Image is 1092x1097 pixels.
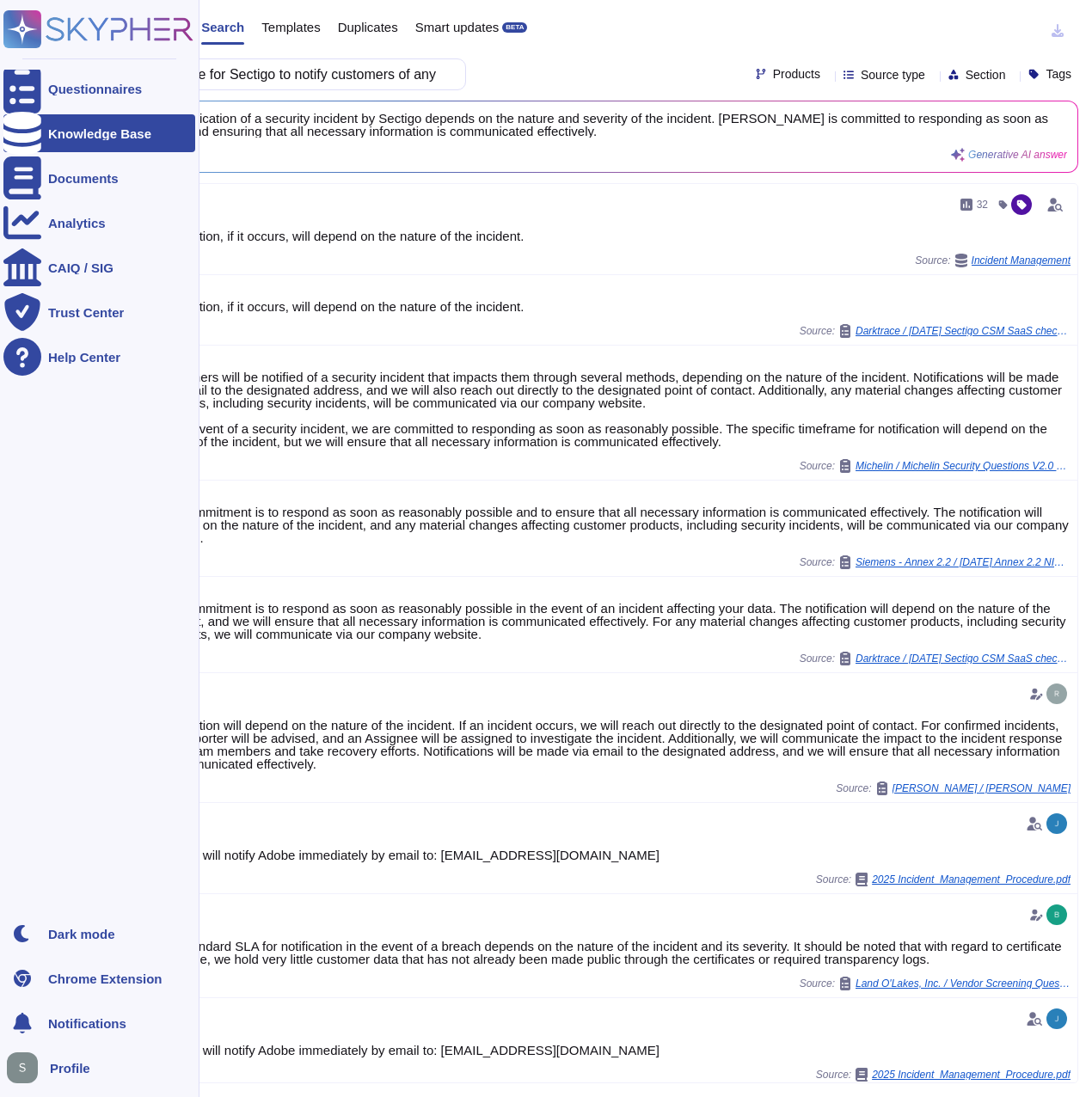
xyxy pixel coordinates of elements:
a: Questionnaires [3,70,195,107]
div: Notification will depend on the nature of the incident. If an incident occurs, we will reach out ... [156,719,1071,770]
img: user [7,1052,38,1083]
span: Search [201,21,244,34]
div: Notification, if it occurs, will depend on the nature of the incident. [156,300,1071,313]
div: Our commitment is to respond as soon as reasonably possible and to ensure that all necessary info... [156,506,1071,544]
span: Section [966,69,1006,81]
div: BETA [502,22,527,33]
div: Dark mode [48,928,115,941]
a: CAIQ / SIG [3,248,195,286]
span: Source: [836,781,1071,795]
span: 2025 Incident_Management_Procedure.pdf [872,874,1071,885]
div: Our commitment is to respond as soon as reasonably possible in the event of an incident affecting... [156,602,1071,640]
span: Source: [915,254,1071,267]
img: user [1046,904,1067,925]
div: Questionnaires [48,83,142,95]
div: Help Center [48,351,120,364]
button: user [3,1049,50,1087]
div: Analytics [48,217,106,230]
a: Trust Center [3,293,195,331]
span: Source: [800,652,1071,665]
span: Source: [800,324,1071,338]
span: Land O'Lakes, Inc. / Vendor Screening Questionnaire v4.0 [856,978,1071,989]
img: user [1046,813,1067,834]
span: Darktrace / [DATE] Sectigo CSM SaaS checklist Copy [856,653,1071,664]
span: Duplicates [338,21,398,34]
span: Source: [800,555,1071,569]
a: Documents [3,159,195,197]
span: Darktrace / [DATE] Sectigo CSM SaaS checklist Copy [856,326,1071,336]
a: Help Center [3,338,195,376]
div: Trust Center [48,306,124,319]
div: Documents [48,172,119,185]
div: Customers will be notified of a security incident that impacts them through several methods, depe... [156,371,1071,448]
div: Our standard SLA for notification in the event of a breach depends on the nature of the incident ... [156,940,1071,965]
div: Knowledge Base [48,127,151,140]
span: 2025 Incident_Management_Procedure.pdf [872,1069,1071,1080]
span: The timeframe for notification of a security incident by Sectigo depends on the nature and severi... [70,112,1067,138]
a: Chrome Extension [3,959,195,997]
span: Notifications [48,1017,126,1030]
a: Analytics [3,204,195,242]
span: [PERSON_NAME] / [PERSON_NAME] [893,783,1071,794]
img: user [1046,1008,1067,1029]
span: Generative AI answer [968,150,1067,160]
span: 32 [977,199,988,210]
a: Knowledge Base [3,114,195,152]
div: Sectigo will notify Adobe immediately by email to: [EMAIL_ADDRESS][DOMAIN_NAME] [156,849,1071,861]
span: Products [773,68,820,80]
span: Michelin / Michelin Security Questions V2.0 SECTIGO [856,461,1071,471]
input: Search a question or template... [68,59,448,89]
span: Siemens - Annex 2.2 / [DATE] Annex 2.2 NIS2 SaaS Supplier Due Diligence Assessment Copy [856,557,1071,567]
span: Source type [861,69,925,81]
span: Tags [1046,68,1071,80]
span: Templates [261,21,320,34]
div: Notification, if it occurs, will depend on the nature of the incident. [156,230,1071,242]
span: Source: [800,459,1071,473]
div: CAIQ / SIG [48,261,113,274]
span: Source: [800,977,1071,990]
span: Incident Management [972,255,1071,266]
span: Smart updates [415,21,500,34]
span: Profile [50,1062,90,1075]
div: Sectigo will notify Adobe immediately by email to: [EMAIL_ADDRESS][DOMAIN_NAME] [156,1044,1071,1057]
span: Source: [816,1068,1071,1082]
span: Source: [816,873,1071,886]
div: Chrome Extension [48,972,163,985]
img: user [1046,683,1067,704]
